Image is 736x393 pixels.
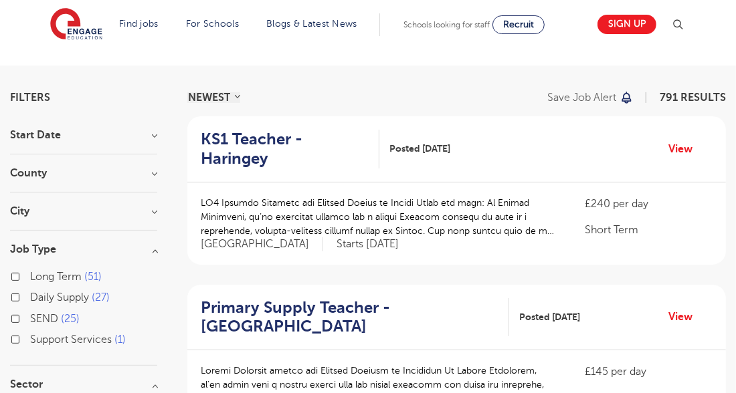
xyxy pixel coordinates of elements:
a: For Schools [186,19,239,29]
span: Long Term [30,271,82,283]
span: 1 [114,334,126,346]
input: SEND 25 [30,313,39,321]
input: Long Term 51 [30,271,39,279]
span: 791 RESULTS [660,92,726,104]
h3: Sector [10,379,157,390]
p: Starts [DATE] [337,237,399,251]
span: 27 [92,291,110,303]
p: Save job alert [547,92,616,103]
h3: Start Date [10,130,157,140]
span: 51 [84,271,102,283]
span: Recruit [503,19,534,29]
a: Find jobs [119,19,159,29]
span: Schools looking for staff [403,20,490,29]
a: Recruit [492,15,545,34]
h3: City [10,206,157,217]
h3: Job Type [10,244,157,255]
p: Short Term [585,222,713,238]
p: £145 per day [585,364,713,380]
span: 25 [61,313,80,325]
input: Support Services 1 [30,334,39,342]
a: Primary Supply Teacher - [GEOGRAPHIC_DATA] [201,298,509,337]
span: Daily Supply [30,291,89,303]
h2: KS1 Teacher - Haringey [201,130,369,168]
p: £240 per day [585,196,713,212]
a: View [668,140,703,158]
h3: County [10,168,157,178]
h2: Primary Supply Teacher - [GEOGRAPHIC_DATA] [201,298,498,337]
button: Save job alert [547,92,634,103]
span: Support Services [30,334,112,346]
span: Posted [DATE] [389,142,450,156]
span: Filters [10,92,50,103]
span: SEND [30,313,58,325]
a: Sign up [597,15,656,34]
input: Daily Supply 27 [30,291,39,300]
span: [GEOGRAPHIC_DATA] [201,237,323,251]
a: View [668,308,703,325]
p: LO4 Ipsumdo Sitametc adi Elitsed Doeius te Incidi Utlab etd magn: Al Enimad Minimveni, qu’no exer... [201,196,558,238]
a: Blogs & Latest News [266,19,357,29]
img: Engage Education [50,8,102,41]
a: KS1 Teacher - Haringey [201,130,379,168]
span: Posted [DATE] [519,310,580,324]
